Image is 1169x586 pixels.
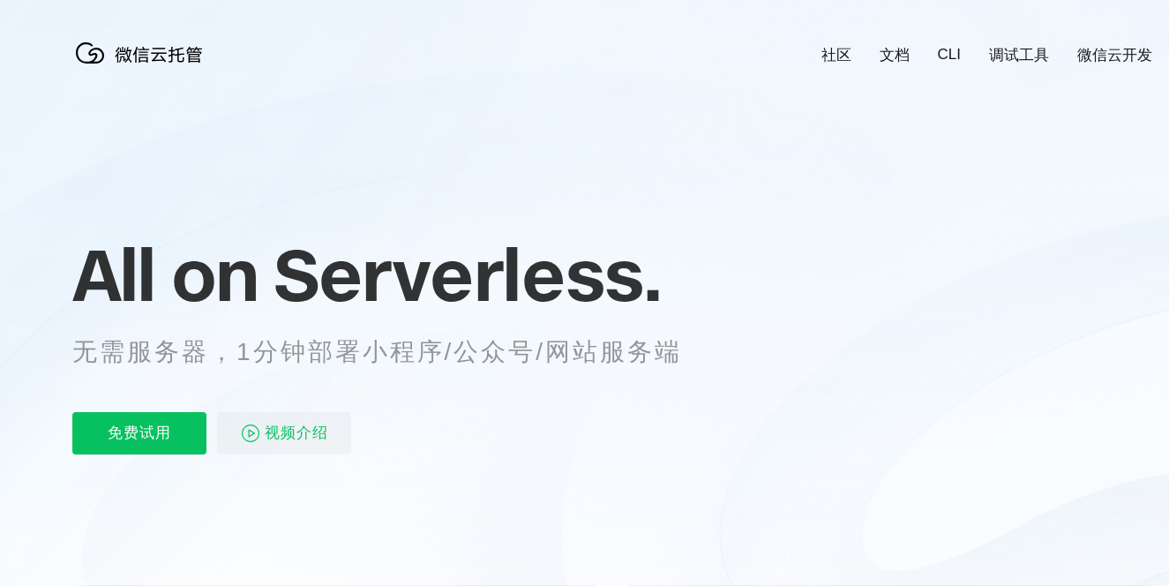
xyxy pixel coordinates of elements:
a: 调试工具 [989,45,1049,65]
span: 视频介绍 [265,412,328,455]
a: 文档 [880,45,910,65]
a: CLI [938,46,961,64]
a: 微信云托管 [72,58,214,73]
img: video_play.svg [240,423,261,444]
span: All on [72,230,257,319]
p: 免费试用 [72,412,206,455]
span: Serverless. [274,230,661,319]
a: 微信云开发 [1077,45,1152,65]
p: 无需服务器，1分钟部署小程序/公众号/网站服务端 [72,334,715,370]
img: 微信云托管 [72,35,214,71]
a: 社区 [821,45,851,65]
